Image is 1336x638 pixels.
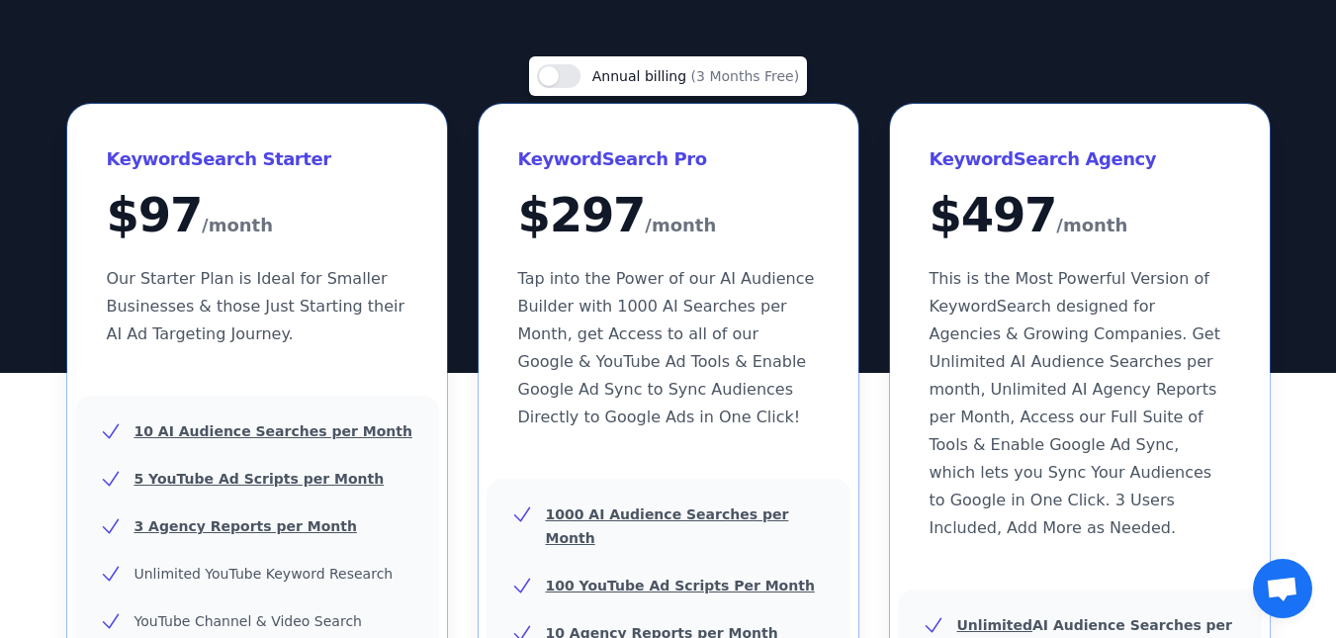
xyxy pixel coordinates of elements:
div: $ 497 [930,191,1230,241]
span: YouTube Channel & Video Search [134,613,362,629]
span: Annual billing [592,68,691,84]
u: 10 AI Audience Searches per Month [134,423,412,439]
h3: KeywordSearch Agency [930,143,1230,175]
a: Mở cuộc trò chuyện [1253,559,1312,618]
span: /month [1056,210,1127,241]
span: /month [645,210,716,241]
span: (3 Months Free) [691,68,800,84]
span: /month [202,210,273,241]
span: Our Starter Plan is Ideal for Smaller Businesses & those Just Starting their AI Ad Targeting Jour... [107,269,405,343]
u: 100 YouTube Ad Scripts Per Month [546,578,815,593]
u: 1000 AI Audience Searches per Month [546,506,789,546]
u: Unlimited [957,617,1033,633]
u: 5 YouTube Ad Scripts per Month [134,471,385,487]
div: $ 97 [107,191,407,241]
span: Tap into the Power of our AI Audience Builder with 1000 AI Searches per Month, get Access to all ... [518,269,815,426]
span: Unlimited YouTube Keyword Research [134,566,394,582]
u: 3 Agency Reports per Month [134,518,357,534]
h3: KeywordSearch Pro [518,143,819,175]
span: This is the Most Powerful Version of KeywordSearch designed for Agencies & Growing Companies. Get... [930,269,1220,537]
div: $ 297 [518,191,819,241]
h3: KeywordSearch Starter [107,143,407,175]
